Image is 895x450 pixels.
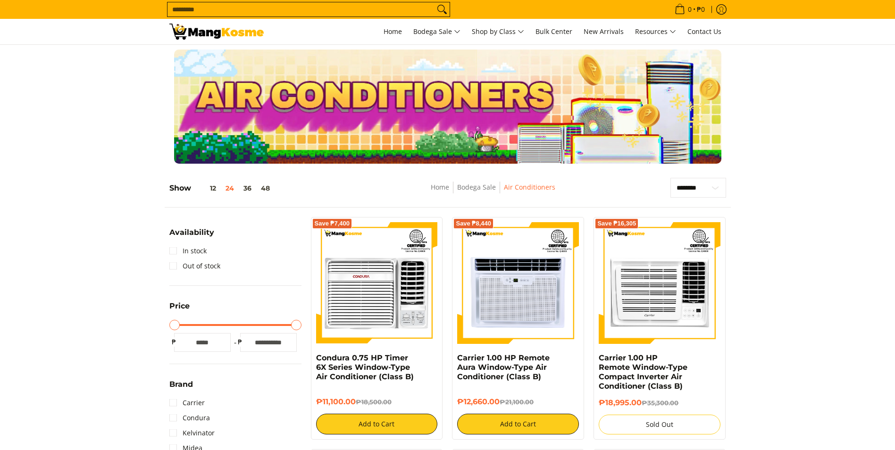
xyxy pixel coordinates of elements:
a: Home [431,183,449,192]
a: Resources [630,19,681,44]
span: Brand [169,381,193,388]
a: Kelvinator [169,425,215,441]
nav: Breadcrumbs [361,182,624,203]
a: Contact Us [683,19,726,44]
span: Contact Us [687,27,721,36]
h5: Show [169,183,275,193]
a: Bodega Sale [409,19,465,44]
span: 0 [686,6,693,13]
a: Bulk Center [531,19,577,44]
a: Home [379,19,407,44]
img: Bodega Sale Aircon l Mang Kosme: Home Appliances Warehouse Sale | Page 3 [169,24,264,40]
span: Resources [635,26,676,38]
img: Condura 0.75 HP Timer 6X Series Window-Type Air Conditioner (Class B) [316,222,438,344]
summary: Open [169,302,190,317]
del: ₱18,500.00 [356,398,392,406]
span: Bodega Sale [413,26,460,38]
a: Bodega Sale [457,183,496,192]
span: Save ₱8,440 [456,221,491,226]
span: Home [384,27,402,36]
span: • [672,4,708,15]
a: Carrier [169,395,205,410]
button: Add to Cart [316,414,438,434]
a: Air Conditioners [504,183,555,192]
span: ₱ [169,337,179,347]
h6: ₱12,660.00 [457,397,579,407]
a: Shop by Class [467,19,529,44]
button: Search [435,2,450,17]
a: Carrier 1.00 HP Remote Window-Type Compact Inverter Air Conditioner (Class B) [599,353,687,391]
a: In stock [169,243,207,258]
span: ₱ [235,337,245,347]
h6: ₱18,995.00 [599,398,720,408]
del: ₱35,300.00 [642,399,678,407]
span: Save ₱7,400 [315,221,350,226]
button: 36 [239,184,256,192]
h6: ₱11,100.00 [316,397,438,407]
span: Bulk Center [535,27,572,36]
summary: Open [169,229,214,243]
span: Shop by Class [472,26,524,38]
a: Out of stock [169,258,220,274]
button: Sold Out [599,415,720,434]
a: New Arrivals [579,19,628,44]
a: Condura [169,410,210,425]
del: ₱21,100.00 [500,398,534,406]
a: Carrier 1.00 HP Remote Aura Window-Type Air Conditioner (Class B) [457,353,550,381]
button: 24 [221,184,239,192]
button: 12 [191,184,221,192]
nav: Main Menu [273,19,726,44]
span: Availability [169,229,214,236]
span: New Arrivals [584,27,624,36]
span: Price [169,302,190,310]
button: Add to Cart [457,414,579,434]
summary: Open [169,381,193,395]
span: ₱0 [695,6,706,13]
a: Condura 0.75 HP Timer 6X Series Window-Type Air Conditioner (Class B) [316,353,414,381]
span: Save ₱16,305 [597,221,636,226]
button: 48 [256,184,275,192]
img: Carrier 1.00 HP Remote Window-Type Compact Inverter Air Conditioner (Class B) [599,222,720,344]
img: Carrier 1.00 HP Remote Aura Window-Type Air Conditioner (Class B) [457,222,579,344]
